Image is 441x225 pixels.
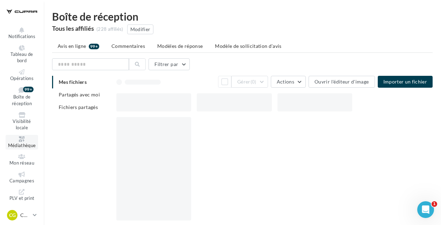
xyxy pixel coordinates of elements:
[13,118,31,131] span: Visibilité locale
[58,43,86,50] span: Avis en ligne
[6,188,38,216] a: PLV et print personnalisable
[231,76,268,88] button: Gérer(0)
[6,44,38,65] a: Tableau de bord
[9,196,35,214] span: PLV et print personnalisable
[89,44,99,49] div: 99+
[157,43,203,49] span: Modèles de réponse
[8,143,36,148] span: Médiathèque
[6,170,38,185] a: Campagnes
[432,201,437,207] span: 1
[111,43,145,49] span: Commentaires
[127,24,154,34] button: Modifier
[8,34,35,39] span: Notifications
[277,79,294,85] span: Actions
[378,76,433,88] button: Importer un fichier
[96,26,123,32] div: (228 affiliés)
[215,43,282,49] span: Modèle de sollicitation d’avis
[59,92,100,97] span: Partagés avec moi
[10,51,33,64] span: Tableau de bord
[309,76,375,88] button: Ouvrir l'éditeur d'image
[9,160,34,166] span: Mon réseau
[6,85,38,108] a: Boîte de réception 99+
[6,111,38,132] a: Visibilité locale
[6,26,38,41] button: Notifications
[6,152,38,167] a: Mon réseau
[149,58,190,70] button: Filtrer par
[9,178,34,183] span: Campagnes
[417,201,434,218] iframe: Intercom live chat
[383,79,427,85] span: Importer un fichier
[59,104,98,110] span: Fichiers partagés
[52,25,94,31] div: Tous les affiliés
[6,135,38,150] a: Médiathèque
[59,79,87,85] span: Mes fichiers
[6,209,38,222] a: CG CUPRA Gestionnaire
[9,212,16,219] span: CG
[23,87,34,92] div: 99+
[10,75,34,81] span: Opérations
[6,68,38,83] a: Opérations
[12,94,32,107] span: Boîte de réception
[251,79,256,85] span: (0)
[52,11,433,22] div: Boîte de réception
[271,76,306,88] button: Actions
[20,212,30,219] p: CUPRA Gestionnaire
